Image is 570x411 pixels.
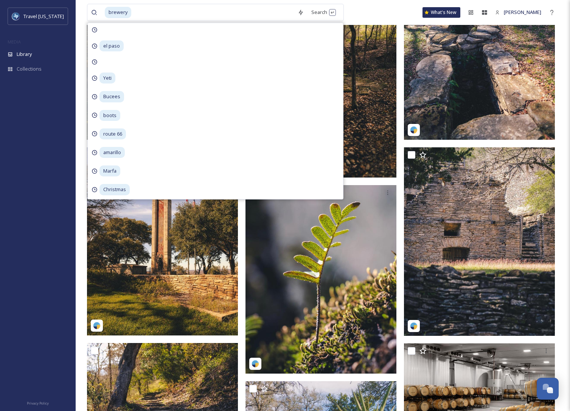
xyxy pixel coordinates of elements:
span: [PERSON_NAME] [504,9,541,15]
img: justinianb412_07292025_30951440-9f6e-5aef-2935-7e0e1c5d3dca.jpg [404,147,555,336]
span: route 66 [99,128,126,139]
button: Open Chat [537,378,559,400]
img: snapsea-logo.png [410,126,418,134]
span: amarillo [99,147,125,158]
a: [PERSON_NAME] [491,5,545,20]
img: justinianb412_07292025_30951440-9f6e-5aef-2935-7e0e1c5d3dca.jpg [87,147,238,335]
span: Library [17,51,32,58]
div: Search [308,5,340,20]
span: boots [99,110,120,121]
span: Privacy Policy [27,401,49,406]
a: What's New [422,7,460,18]
span: Travel [US_STATE] [23,13,64,20]
span: Yeti [99,73,115,83]
img: snapsea-logo.png [252,360,259,368]
span: el paso [99,40,124,51]
img: snapsea-logo.png [410,322,418,330]
span: Christmas [99,184,130,195]
span: brewery [105,7,131,18]
span: MEDIA [8,39,21,45]
img: snapsea-logo.png [93,322,101,329]
img: images%20%281%29.jpeg [12,12,20,20]
span: Collections [17,65,42,73]
a: Privacy Policy [27,398,49,407]
img: justinianb412_07292025_30951440-9f6e-5aef-2935-7e0e1c5d3dca.jpg [245,185,396,374]
span: Marfa [99,165,120,176]
span: Bucees [99,91,124,102]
